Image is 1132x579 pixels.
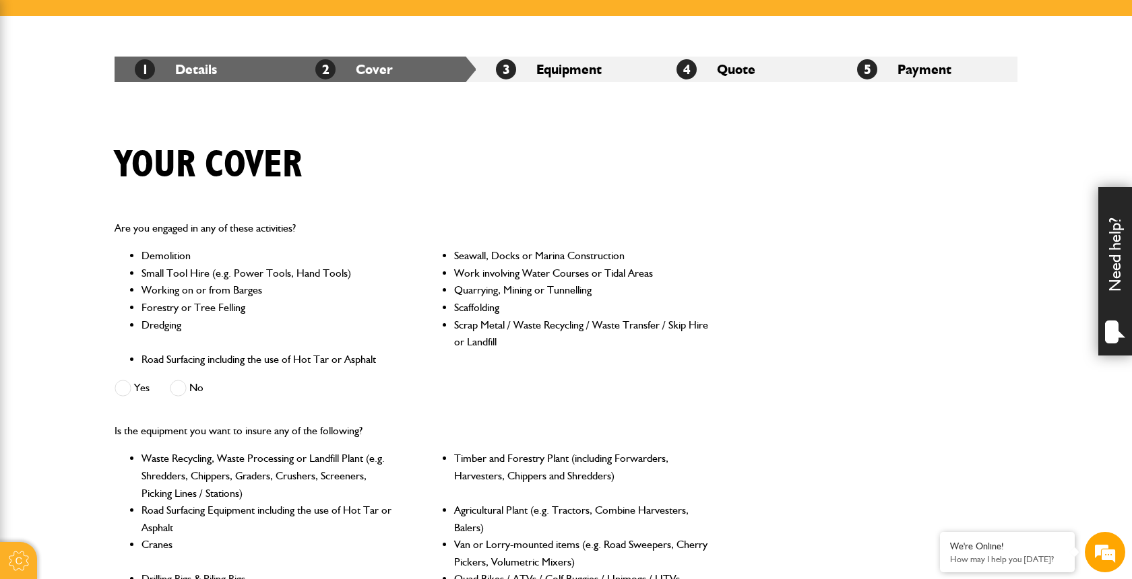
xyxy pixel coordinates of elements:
[315,59,336,79] span: 2
[115,422,710,440] p: Is the equipment you want to insure any of the following?
[115,380,150,397] label: Yes
[454,265,710,282] li: Work involving Water Courses or Tidal Areas
[454,450,710,502] li: Timber and Forestry Plant (including Forwarders, Harvesters, Chippers and Shredders)
[454,316,710,351] li: Scrap Metal / Waste Recycling / Waste Transfer / Skip Hire or Landfill
[141,299,397,316] li: Forestry or Tree Felling
[950,541,1065,552] div: We're Online!
[950,554,1065,564] p: How may I help you today?
[141,265,397,282] li: Small Tool Hire (e.g. Power Tools, Hand Tools)
[141,247,397,265] li: Demolition
[677,59,697,79] span: 4
[170,380,203,397] label: No
[857,59,877,79] span: 5
[837,57,1017,82] li: Payment
[141,281,397,299] li: Working on or from Barges
[656,57,837,82] li: Quote
[141,502,397,536] li: Road Surfacing Equipment including the use of Hot Tar or Asphalt
[454,281,710,299] li: Quarrying, Mining or Tunnelling
[115,143,302,188] h1: Your cover
[496,59,516,79] span: 3
[454,299,710,316] li: Scaffolding
[141,536,397,570] li: Cranes
[295,57,476,82] li: Cover
[454,502,710,536] li: Agricultural Plant (e.g. Tractors, Combine Harvesters, Balers)
[141,351,397,368] li: Road Surfacing including the use of Hot Tar or Asphalt
[141,450,397,502] li: Waste Recycling, Waste Processing or Landfill Plant (e.g. Shredders, Chippers, Graders, Crushers,...
[141,316,397,351] li: Dredging
[454,247,710,265] li: Seawall, Docks or Marina Construction
[135,59,155,79] span: 1
[115,219,710,237] p: Are you engaged in any of these activities?
[454,536,710,570] li: Van or Lorry-mounted items (e.g. Road Sweepers, Cherry Pickers, Volumetric Mixers)
[135,61,217,77] a: 1Details
[1098,187,1132,355] div: Need help?
[476,57,656,82] li: Equipment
